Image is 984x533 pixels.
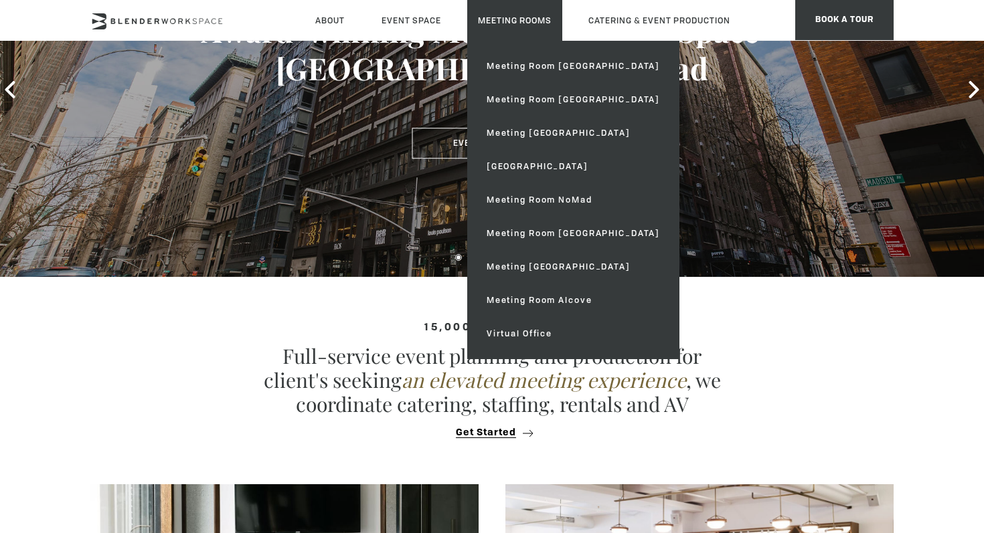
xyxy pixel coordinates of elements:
[476,217,671,250] a: Meeting Room [GEOGRAPHIC_DATA]
[476,183,671,217] a: Meeting Room NoMad
[476,317,671,350] a: Virtual Office
[476,83,671,116] a: Meeting Room [GEOGRAPHIC_DATA]
[684,21,984,533] iframe: To enrich screen reader interactions, please activate Accessibility in Grammarly extension settings
[476,284,671,317] a: Meeting Room Alcove
[456,428,516,438] span: Get Started
[258,344,726,416] p: Full-service event planning and production for client's seeking , we coordinate catering, staffin...
[402,366,686,393] em: an elevated meeting experience
[452,427,533,439] button: Get Started
[476,150,671,183] a: [GEOGRAPHIC_DATA]
[476,116,671,150] a: Meeting [GEOGRAPHIC_DATA]
[90,322,894,334] h4: 15,000 sqft venue
[476,250,671,284] a: Meeting [GEOGRAPHIC_DATA]
[412,128,572,158] a: Event Brochure
[50,13,935,88] h3: Award-winning Meeting & Event Space - [GEOGRAPHIC_DATA] NoMad
[476,49,671,83] a: Meeting Room [GEOGRAPHIC_DATA]
[684,21,984,533] div: Chat Widget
